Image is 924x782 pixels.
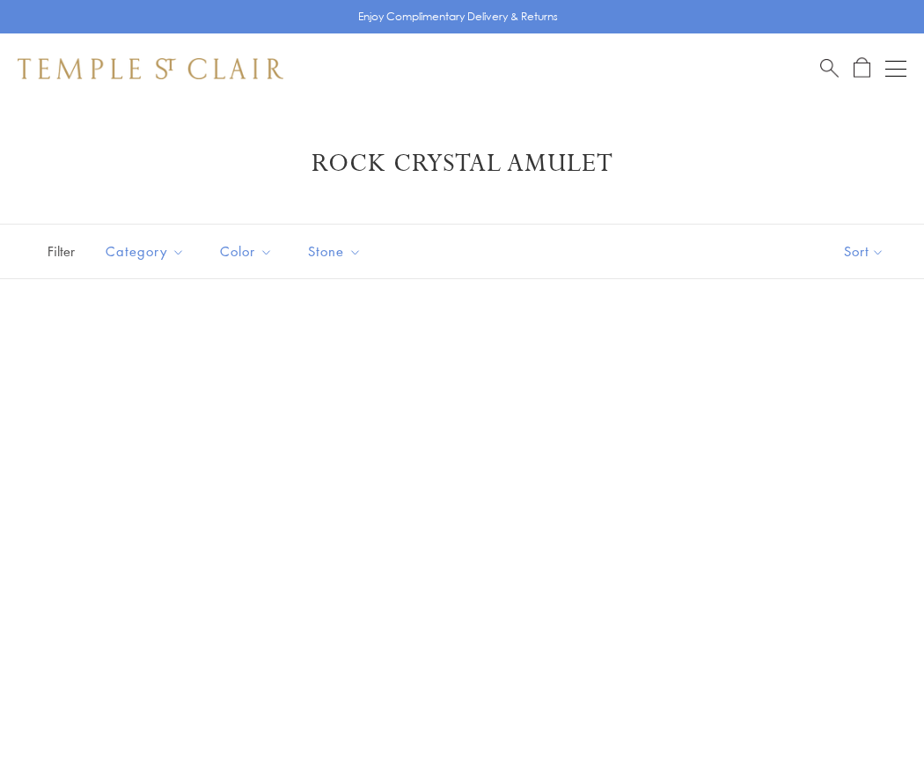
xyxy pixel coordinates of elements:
[885,58,906,79] button: Open navigation
[97,240,198,262] span: Category
[18,58,283,79] img: Temple St. Clair
[44,148,880,180] h1: Rock Crystal Amulet
[358,8,558,26] p: Enjoy Complimentary Delivery & Returns
[820,57,839,79] a: Search
[295,232,375,271] button: Stone
[92,232,198,271] button: Category
[299,240,375,262] span: Stone
[804,225,924,278] button: Show sort by
[854,57,870,79] a: Open Shopping Bag
[211,240,286,262] span: Color
[207,232,286,271] button: Color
